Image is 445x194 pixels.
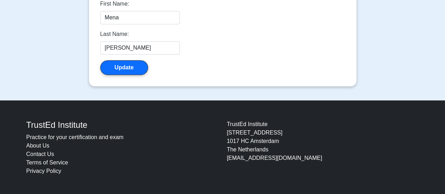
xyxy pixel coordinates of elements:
a: Terms of Service [26,159,68,165]
label: Last Name: [100,30,129,38]
a: Privacy Policy [26,168,62,174]
a: Contact Us [26,151,54,157]
a: About Us [26,143,50,149]
div: TrustEd Institute [STREET_ADDRESS] 1017 HC Amsterdam The Netherlands [EMAIL_ADDRESS][DOMAIN_NAME] [223,120,423,175]
a: Practice for your certification and exam [26,134,124,140]
button: Update [100,60,148,75]
h4: TrustEd Institute [26,120,218,130]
